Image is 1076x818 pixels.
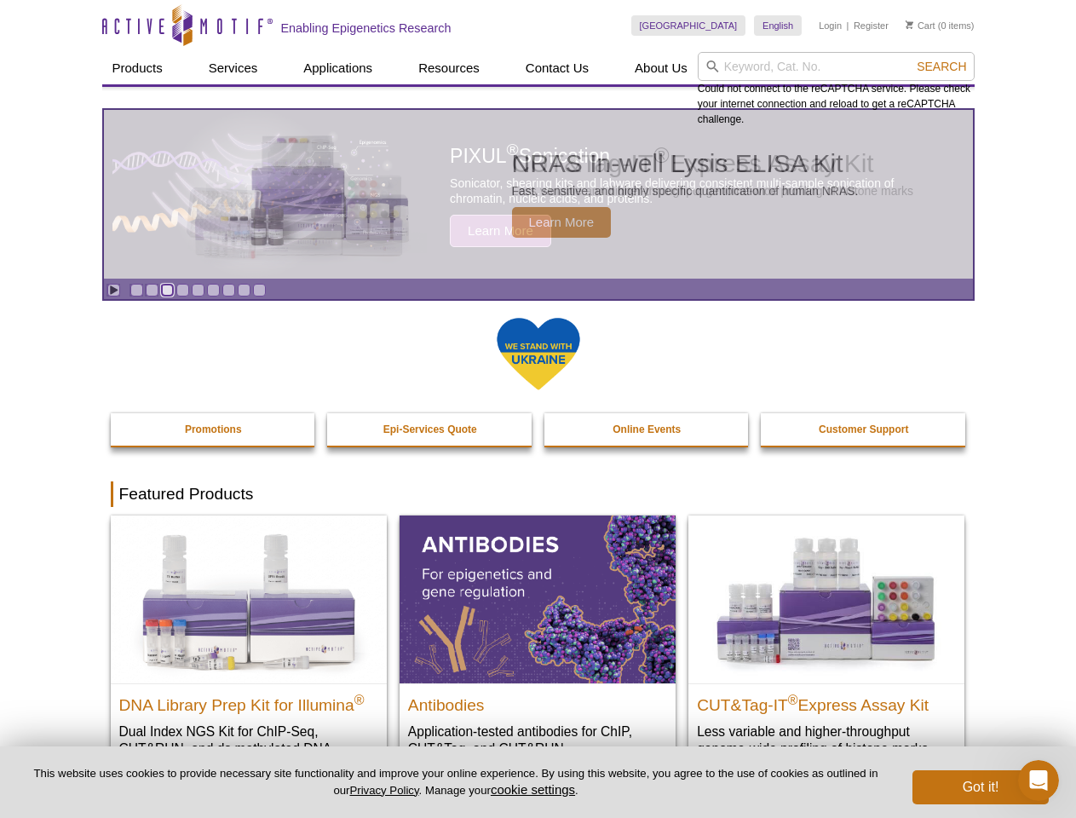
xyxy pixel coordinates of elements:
[847,15,849,36] li: |
[613,423,681,435] strong: Online Events
[697,688,956,714] h2: CUT&Tag-IT Express Assay Kit
[912,59,971,74] button: Search
[207,284,220,297] a: Go to slide 6
[698,52,975,127] div: Could not connect to the reCAPTCHA service. Please check your internet connection and reload to g...
[119,688,378,714] h2: DNA Library Prep Kit for Illumina
[788,692,798,706] sup: ®
[293,52,383,84] a: Applications
[383,423,477,435] strong: Epi-Services Quote
[912,770,1049,804] button: Got it!
[192,284,204,297] a: Go to slide 5
[253,284,266,297] a: Go to slide 9
[176,284,189,297] a: Go to slide 4
[400,516,676,774] a: All Antibodies Antibodies Application-tested antibodies for ChIP, CUT&Tag, and CUT&RUN.
[199,52,268,84] a: Services
[515,52,599,84] a: Contact Us
[146,284,158,297] a: Go to slide 2
[111,481,966,507] h2: Featured Products
[408,688,667,714] h2: Antibodies
[111,413,317,446] a: Promotions
[349,784,418,797] a: Privacy Policy
[819,423,908,435] strong: Customer Support
[631,15,746,36] a: [GEOGRAPHIC_DATA]
[697,723,956,758] p: Less variable and higher-throughput genome-wide profiling of histone marks​.
[624,52,698,84] a: About Us
[238,284,250,297] a: Go to slide 8
[906,15,975,36] li: (0 items)
[854,20,889,32] a: Register
[102,52,173,84] a: Products
[496,316,581,392] img: We Stand With Ukraine
[107,284,120,297] a: Toggle autoplay
[491,782,575,797] button: cookie settings
[354,692,365,706] sup: ®
[698,52,975,81] input: Keyword, Cat. No.
[111,516,387,791] a: DNA Library Prep Kit for Illumina DNA Library Prep Kit for Illumina® Dual Index NGS Kit for ChIP-...
[222,284,235,297] a: Go to slide 7
[185,423,242,435] strong: Promotions
[408,52,490,84] a: Resources
[27,766,884,798] p: This website uses cookies to provide necessary site functionality and improve your online experie...
[111,516,387,683] img: DNA Library Prep Kit for Illumina
[130,284,143,297] a: Go to slide 1
[281,20,452,36] h2: Enabling Epigenetics Research
[688,516,964,683] img: CUT&Tag-IT® Express Assay Kit
[400,516,676,683] img: All Antibodies
[906,20,913,29] img: Your Cart
[688,516,964,774] a: CUT&Tag-IT® Express Assay Kit CUT&Tag-IT®Express Assay Kit Less variable and higher-throughput ge...
[819,20,842,32] a: Login
[761,413,967,446] a: Customer Support
[408,723,667,758] p: Application-tested antibodies for ChIP, CUT&Tag, and CUT&RUN.
[544,413,751,446] a: Online Events
[327,413,533,446] a: Epi-Services Quote
[1018,760,1059,801] iframe: Intercom live chat
[917,60,966,73] span: Search
[119,723,378,775] p: Dual Index NGS Kit for ChIP-Seq, CUT&RUN, and ds methylated DNA assays.
[754,15,802,36] a: English
[161,284,174,297] a: Go to slide 3
[906,20,935,32] a: Cart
